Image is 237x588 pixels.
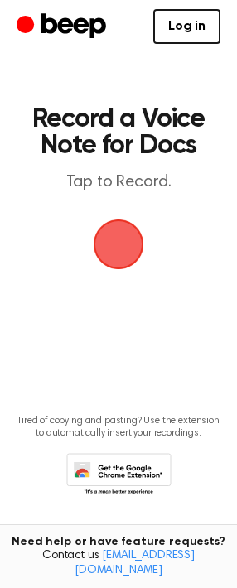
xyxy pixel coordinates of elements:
a: Beep [17,11,110,43]
p: Tap to Record. [30,172,207,193]
p: Tired of copying and pasting? Use the extension to automatically insert your recordings. [13,415,224,440]
h1: Record a Voice Note for Docs [30,106,207,159]
a: Log in [153,9,220,44]
span: Contact us [10,549,227,578]
img: Beep Logo [94,219,143,269]
a: [EMAIL_ADDRESS][DOMAIN_NAME] [75,550,195,576]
